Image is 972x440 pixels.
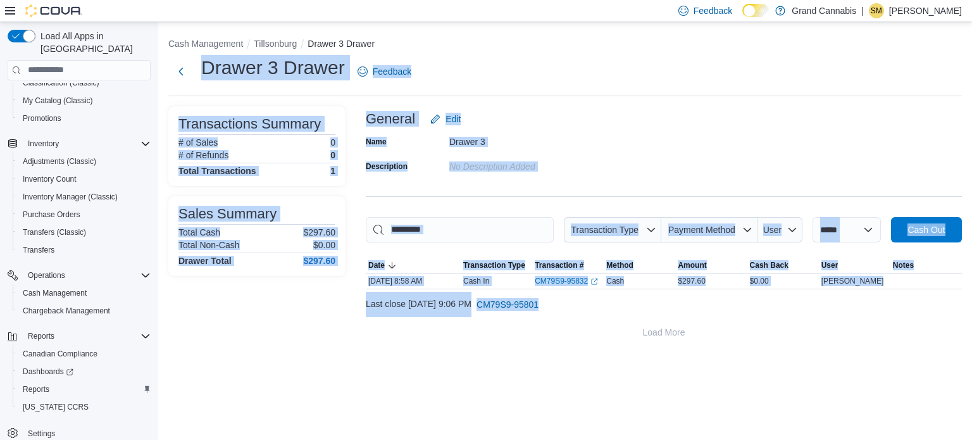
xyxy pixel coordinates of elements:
[18,189,123,204] a: Inventory Manager (Classic)
[303,227,335,237] p: $297.60
[366,161,408,172] label: Description
[532,258,604,273] button: Transaction #
[571,225,639,235] span: Transaction Type
[23,78,99,88] span: Classification (Classic)
[13,241,156,259] button: Transfers
[477,298,539,311] span: CM79S9-95801
[18,303,115,318] a: Chargeback Management
[18,303,151,318] span: Chargeback Management
[869,3,884,18] div: Shaunna McPhail
[606,260,633,270] span: Method
[366,320,962,345] button: Load More
[18,399,151,415] span: Washington CCRS
[13,398,156,416] button: [US_STATE] CCRS
[747,273,819,289] div: $0.00
[18,225,91,240] a: Transfers (Classic)
[23,136,64,151] button: Inventory
[178,137,218,148] h6: # of Sales
[463,276,489,286] p: Cash In
[893,260,914,270] span: Notes
[23,367,73,377] span: Dashboards
[13,223,156,241] button: Transfers (Classic)
[819,258,890,273] button: User
[28,139,59,149] span: Inventory
[3,267,156,284] button: Operations
[694,4,732,17] span: Feedback
[201,55,345,80] h1: Drawer 3 Drawer
[889,3,962,18] p: [PERSON_NAME]
[891,217,962,242] button: Cash Out
[907,223,945,236] span: Cash Out
[330,150,335,160] p: 0
[463,260,525,270] span: Transaction Type
[18,75,104,91] a: Classification (Classic)
[13,302,156,320] button: Chargeback Management
[604,258,675,273] button: Method
[871,3,882,18] span: SM
[25,4,82,17] img: Cova
[18,207,85,222] a: Purchase Orders
[678,260,706,270] span: Amount
[368,260,385,270] span: Date
[678,276,705,286] span: $297.60
[352,59,416,84] a: Feedback
[168,37,962,53] nav: An example of EuiBreadcrumbs
[18,172,151,187] span: Inventory Count
[750,260,788,270] span: Cash Back
[28,270,65,280] span: Operations
[18,399,94,415] a: [US_STATE] CCRS
[178,206,277,222] h3: Sales Summary
[313,240,335,250] p: $0.00
[18,346,151,361] span: Canadian Compliance
[13,92,156,110] button: My Catalog (Classic)
[425,106,466,132] button: Edit
[23,245,54,255] span: Transfers
[23,288,87,298] span: Cash Management
[13,345,156,363] button: Canadian Compliance
[254,39,297,49] button: Tillsonburg
[13,74,156,92] button: Classification (Classic)
[366,217,554,242] input: This is a search bar. As you type, the results lower in the page will automatically filter.
[366,273,461,289] div: [DATE] 8:58 AM
[178,166,256,176] h4: Total Transactions
[13,188,156,206] button: Inventory Manager (Classic)
[742,4,769,17] input: Dark Mode
[18,75,151,91] span: Classification (Classic)
[535,260,583,270] span: Transaction #
[178,150,228,160] h6: # of Refunds
[18,172,82,187] a: Inventory Count
[861,3,864,18] p: |
[35,30,151,55] span: Load All Apps in [GEOGRAPHIC_DATA]
[178,116,321,132] h3: Transactions Summary
[23,329,59,344] button: Reports
[23,384,49,394] span: Reports
[308,39,375,49] button: Drawer 3 Drawer
[23,96,93,106] span: My Catalog (Classic)
[366,137,387,147] label: Name
[661,217,757,242] button: Payment Method
[18,111,151,126] span: Promotions
[23,227,86,237] span: Transfers (Classic)
[643,326,685,339] span: Load More
[18,225,151,240] span: Transfers (Classic)
[330,166,335,176] h4: 1
[757,217,802,242] button: User
[168,59,194,84] button: Next
[3,135,156,153] button: Inventory
[792,3,856,18] p: Grand Cannabis
[23,113,61,123] span: Promotions
[18,207,151,222] span: Purchase Orders
[18,382,151,397] span: Reports
[366,258,461,273] button: Date
[747,258,819,273] button: Cash Back
[18,154,151,169] span: Adjustments (Classic)
[821,276,884,286] span: [PERSON_NAME]
[23,329,151,344] span: Reports
[303,256,335,266] h4: $297.60
[606,276,624,286] span: Cash
[23,349,97,359] span: Canadian Compliance
[821,260,838,270] span: User
[23,306,110,316] span: Chargeback Management
[366,111,415,127] h3: General
[28,331,54,341] span: Reports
